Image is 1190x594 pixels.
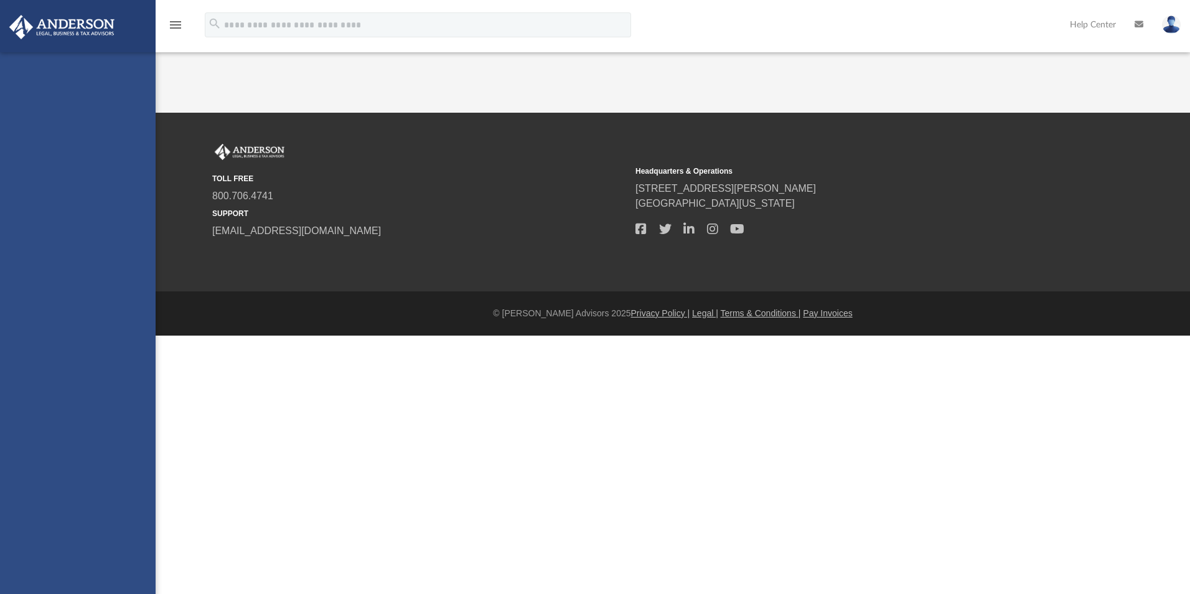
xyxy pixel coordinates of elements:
img: User Pic [1162,16,1181,34]
a: [GEOGRAPHIC_DATA][US_STATE] [635,198,795,209]
a: Legal | [692,308,718,318]
img: Anderson Advisors Platinum Portal [212,144,287,160]
small: SUPPORT [212,208,627,219]
small: TOLL FREE [212,173,627,184]
a: 800.706.4741 [212,191,273,201]
a: menu [168,24,183,32]
i: search [208,17,222,31]
i: menu [168,17,183,32]
div: © [PERSON_NAME] Advisors 2025 [156,307,1190,320]
small: Headquarters & Operations [635,166,1050,177]
a: [EMAIL_ADDRESS][DOMAIN_NAME] [212,225,381,236]
a: Privacy Policy | [631,308,690,318]
a: Terms & Conditions | [721,308,801,318]
img: Anderson Advisors Platinum Portal [6,15,118,39]
a: [STREET_ADDRESS][PERSON_NAME] [635,183,816,194]
a: Pay Invoices [803,308,852,318]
